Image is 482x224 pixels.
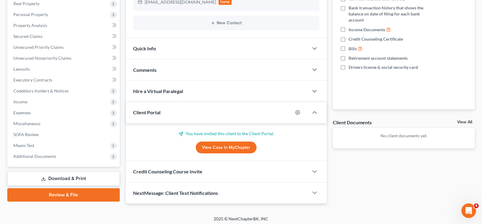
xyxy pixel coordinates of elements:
[457,120,472,124] a: View All
[196,142,256,154] a: View Case in MyChapter
[9,31,120,42] a: Secured Claims
[13,1,40,6] span: Real Property
[133,88,183,94] span: Hire a Virtual Paralegal
[349,55,408,61] span: Retirement account statements
[9,42,120,53] a: Unsecured Priority Claims
[9,53,120,64] a: Unsecured Nonpriority Claims
[13,45,64,50] span: Unsecured Priority Claims
[13,88,69,93] span: Codebtors Insiders & Notices
[474,203,479,208] span: 4
[13,77,52,82] span: Executory Contracts
[349,5,434,23] span: Bank transaction history that shows the balance on date of filing for each bank account
[349,64,418,70] span: Drivers license & social security card
[133,131,320,137] p: You have invited this client to the Client Portal.
[9,75,120,85] a: Executory Contracts
[461,203,476,218] iframe: Intercom live chat
[13,34,43,39] span: Secured Claims
[133,169,202,174] span: Credit Counseling Course Invite
[338,133,470,139] p: No client documents yet.
[133,67,157,73] span: Comments
[13,132,39,137] span: SOFA Review
[333,119,372,125] div: Client Documents
[13,121,40,126] span: Miscellaneous
[133,190,218,196] span: NextMessage: Client Text Notifications
[9,64,120,75] a: Lawsuits
[349,36,403,42] span: Credit Counseling Certificate
[9,20,120,31] a: Property Analysis
[13,110,31,115] span: Expenses
[349,46,357,52] span: Bills
[7,188,120,202] a: Review & File
[9,129,120,140] a: SOFA Review
[13,154,56,159] span: Additional Documents
[13,23,47,28] span: Property Analysis
[138,21,315,25] button: New Contact
[13,99,27,104] span: Income
[13,66,30,72] span: Lawsuits
[7,172,120,186] a: Download & Print
[13,12,48,17] span: Personal Property
[13,143,34,148] span: Means Test
[349,27,385,33] span: Income Documents
[133,45,156,51] span: Quick Info
[13,55,71,61] span: Unsecured Nonpriority Claims
[133,109,160,115] span: Client Portal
